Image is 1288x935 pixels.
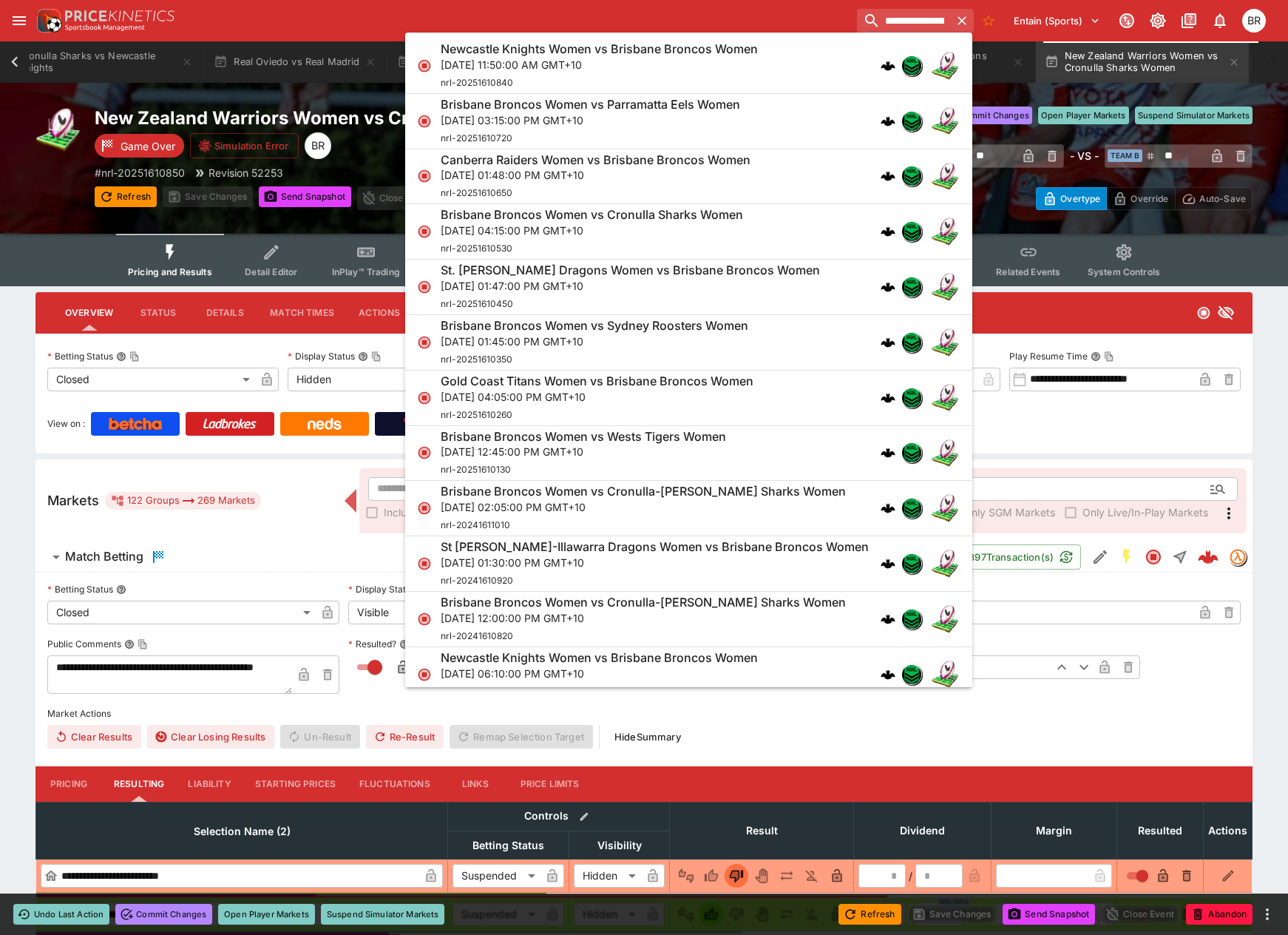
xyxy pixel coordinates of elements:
[1176,7,1202,34] button: Documentation
[441,464,511,475] span: nrl-20251610130
[931,328,960,357] img: rugby_league.png
[881,556,895,571] div: cerberus
[1108,149,1142,162] span: Team B
[574,864,641,888] div: Hidden
[441,167,750,183] p: [DATE] 01:48:00 PM GMT+10
[288,368,495,391] div: Hidden
[901,332,922,353] div: nrl
[1060,191,1100,206] p: Overtype
[1117,802,1204,859] th: Resulted
[358,351,368,362] button: Display StatusCopy To Clipboard
[1229,548,1247,566] div: tradingmodel
[1204,802,1253,859] th: Actions
[128,266,212,277] span: Pricing and Results
[441,334,748,349] p: [DATE] 01:45:00 PM GMT+10
[243,766,348,802] button: Starting Prices
[1145,548,1162,566] svg: Closed
[441,575,513,586] span: nrl-20241610920
[384,504,507,520] span: Include Resulted Markets
[902,499,921,518] img: nrl.png
[800,864,824,888] button: Eliminated In Play
[902,112,921,131] img: nrl.png
[931,549,960,578] img: rugby_league.png
[881,335,895,350] img: logo-cerberus.svg
[116,234,1172,286] div: Event type filters
[881,391,895,405] img: logo-cerberus.svg
[901,498,922,519] div: nrl
[881,280,895,294] div: cerberus
[1242,9,1266,33] div: Ben Raymond
[125,295,191,331] button: Status
[47,601,316,624] div: Closed
[931,51,960,81] img: rugby_league.png
[1036,187,1253,210] div: Start From
[441,207,743,223] h6: Brisbane Broncos Women vs Cronulla Sharks Women
[881,224,895,239] div: cerberus
[902,665,921,684] img: nrl.png
[1140,544,1167,570] button: Closed
[441,519,510,530] span: nrl-20241611010
[881,501,895,516] img: logo-cerberus.svg
[902,222,921,241] img: nrl.png
[348,583,416,595] p: Display Status
[35,542,953,572] button: Match Betting
[1167,544,1193,570] button: Straight
[441,630,513,641] span: nrl-20241610820
[1186,904,1253,925] button: Abandon
[670,802,854,859] th: Result
[1135,107,1253,124] button: Suspend Simulator Markets
[1207,7,1233,34] button: Notifications
[47,350,113,362] p: Betting Status
[902,277,921,297] img: nrl.png
[1217,304,1235,322] svg: Hidden
[1009,350,1088,362] p: Play Resume Time
[1082,504,1208,520] span: Only Live/In-Play Markets
[1087,544,1114,570] button: Edit Detail
[258,295,346,331] button: Match Times
[1175,187,1253,210] button: Auto-Save
[203,418,257,430] img: Ladbrokes
[881,224,895,239] img: logo-cerberus.svg
[35,766,102,802] button: Pricing
[902,56,921,75] img: nrl.png
[190,133,299,158] button: Simulation Error
[441,429,726,445] h6: Brisbane Broncos Women vs Wests Tigers Women
[441,686,513,697] span: nrl-20241610750
[881,667,895,682] div: cerberus
[332,266,400,277] span: InPlay™ Trading
[725,864,748,888] button: Lose
[1198,547,1218,567] div: 2df3871f-9bf6-46f2-8180-8b213a9a691f
[838,904,901,925] button: Refresh
[1196,306,1211,320] svg: Closed
[854,802,992,859] th: Dividend
[881,58,895,73] img: logo-cerberus.svg
[931,217,960,246] img: rugby_league.png
[47,492,99,509] h5: Markets
[750,864,773,888] button: Void
[47,412,85,436] label: View on :
[321,904,445,925] button: Suspend Simulator Markets
[1199,191,1246,206] p: Auto-Save
[881,169,895,183] div: cerberus
[1038,107,1129,124] button: Open Player Markets
[606,725,690,749] button: HideSummary
[1036,41,1249,83] button: New Zealand Warriors Women vs Cronulla Sharks Women
[881,280,895,294] img: logo-cerberus.svg
[366,725,444,749] button: Re-Result
[441,223,743,238] p: [DATE] 04:15:00 PM GMT+10
[47,638,121,650] p: Public Comments
[977,9,1000,33] button: No Bookmarks
[1193,542,1223,572] a: 2df3871f-9bf6-46f2-8180-8b213a9a691f
[13,904,109,925] button: Undo Last Action
[441,263,820,278] h6: St. [PERSON_NAME] Dragons Women vs Brisbane Broncos Women
[881,612,895,627] div: cerberus
[441,243,512,254] span: nrl-20251610530
[441,298,513,309] span: nrl-20251610450
[95,186,157,207] button: Refresh
[901,55,922,76] div: nrl
[109,418,162,430] img: Betcha
[953,544,1081,570] button: 6897Transaction(s)
[901,277,922,297] div: nrl
[931,438,960,467] img: rugby_league.png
